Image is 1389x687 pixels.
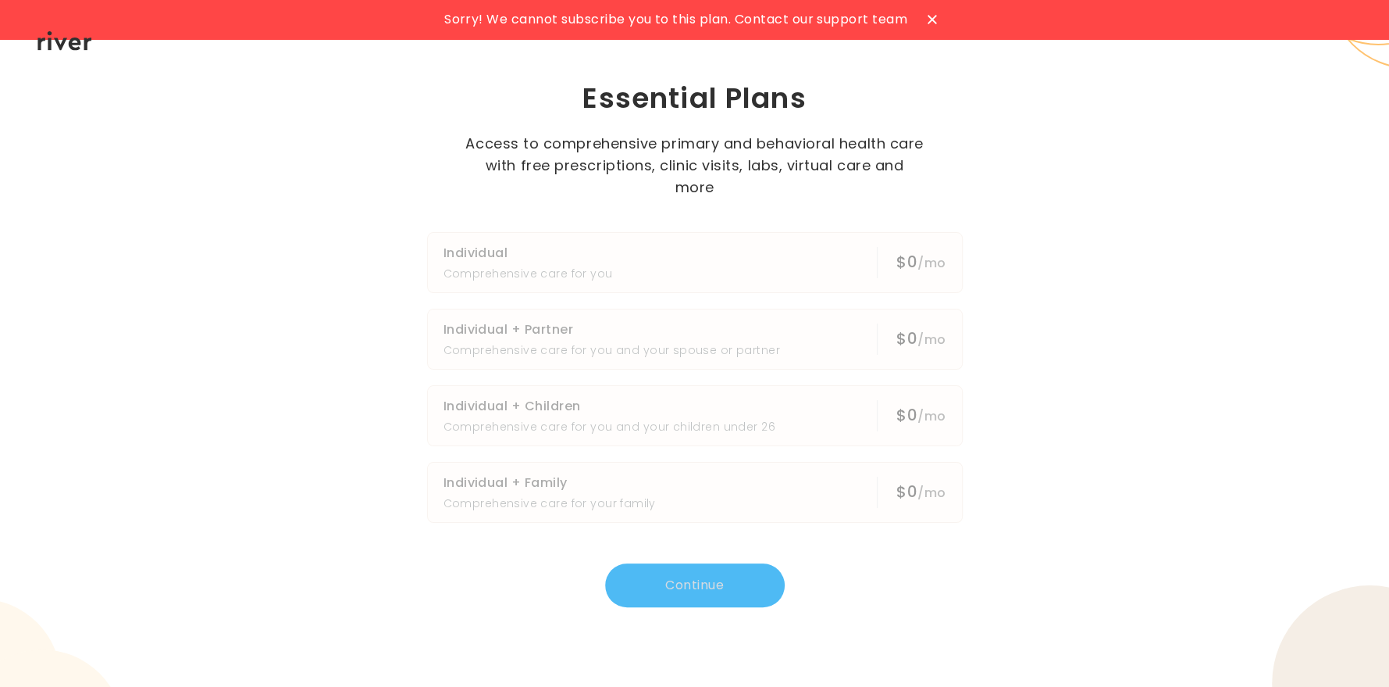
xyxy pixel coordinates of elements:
[427,309,963,370] button: Individual + PartnerComprehensive care for you and your spouse or partner$0/mo
[896,481,946,504] div: $0
[443,417,775,436] p: Comprehensive care for you and your children under 26
[605,564,785,607] button: Continue
[443,472,656,494] h3: Individual + Family
[917,254,946,272] span: /mo
[443,264,613,283] p: Comprehensive care for you
[896,404,946,428] div: $0
[360,80,1030,117] h1: Essential Plans
[896,251,946,274] div: $0
[443,242,613,264] h3: Individual
[465,133,925,199] p: Access to comprehensive primary and behavioral health care with free prescriptions, clinic visits...
[443,341,780,360] p: Comprehensive care for you and your spouse or partner
[444,9,907,30] span: Sorry! We cannot subscribe you to this plan. Contact our support team
[427,232,963,293] button: IndividualComprehensive care for you$0/mo
[917,407,946,425] span: /mo
[917,331,946,349] span: /mo
[896,327,946,351] div: $0
[443,395,775,417] h3: Individual + Children
[427,385,963,446] button: Individual + ChildrenComprehensive care for you and your children under 26$0/mo
[427,462,963,523] button: Individual + FamilyComprehensive care for your family$0/mo
[443,494,656,513] p: Comprehensive care for your family
[443,319,780,341] h3: Individual + Partner
[917,484,946,502] span: /mo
